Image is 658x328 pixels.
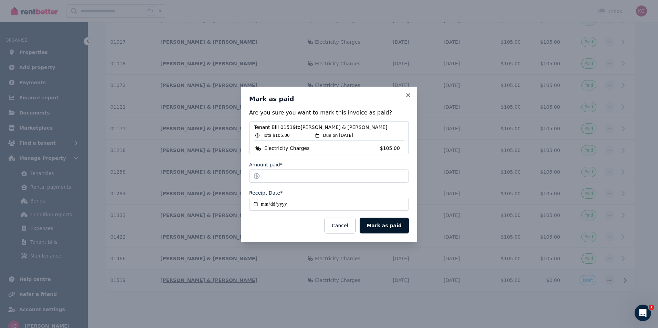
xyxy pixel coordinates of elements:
button: Cancel [325,218,355,233]
span: Total $105.00 [263,133,290,138]
h3: Mark as paid [249,95,409,103]
label: Amount paid* [249,161,283,168]
button: Mark as paid [360,218,409,233]
p: Are you sure you want to mark this invoice as paid? [249,109,409,117]
iframe: Intercom live chat [635,305,651,321]
span: $105.00 [380,145,404,152]
span: Tenant Bill 01519 to [PERSON_NAME] & [PERSON_NAME] [254,124,404,131]
span: Due on [DATE] [323,133,353,138]
span: Electricity Charges [264,145,310,152]
label: Receipt Date* [249,189,283,196]
span: 1 [649,305,654,310]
